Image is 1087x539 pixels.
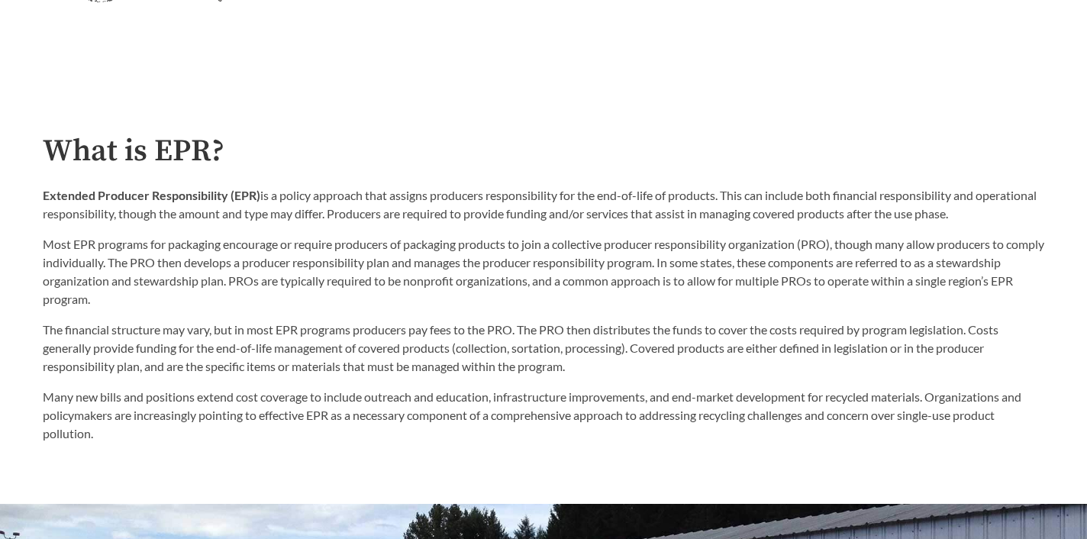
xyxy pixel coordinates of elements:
p: is a policy approach that assigns producers responsibility for the end-of-life of products. This ... [43,186,1044,223]
p: Many new bills and positions extend cost coverage to include outreach and education, infrastructu... [43,388,1044,443]
p: Most EPR programs for packaging encourage or require producers of packaging products to join a co... [43,235,1044,308]
p: The financial structure may vary, but in most EPR programs producers pay fees to the PRO. The PRO... [43,321,1044,376]
strong: Extended Producer Responsibility (EPR) [43,188,260,202]
h2: What is EPR? [43,134,1044,169]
